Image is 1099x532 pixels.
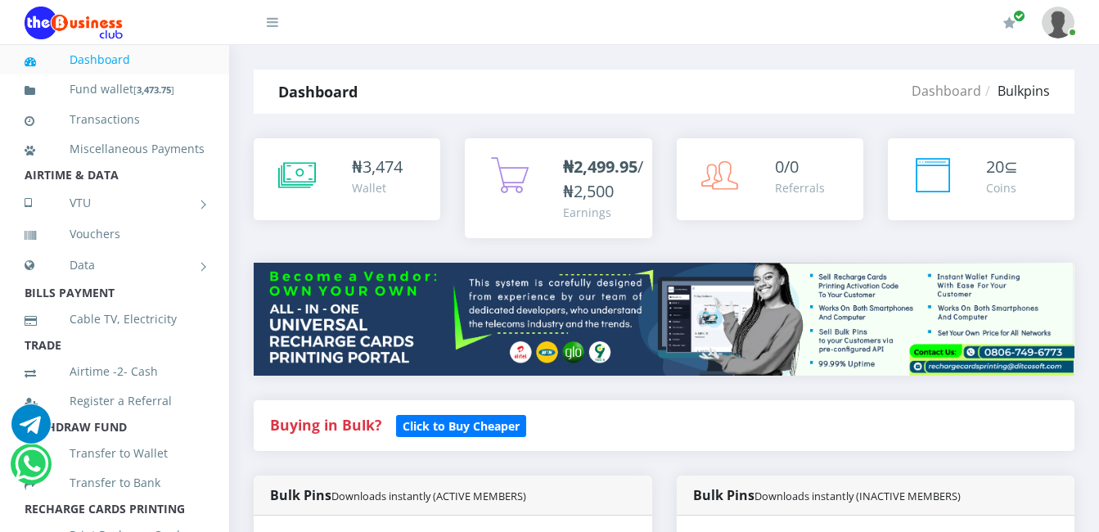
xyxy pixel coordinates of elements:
a: Click to Buy Cheaper [396,415,526,435]
span: 0/0 [775,156,799,178]
img: User [1042,7,1074,38]
a: Data [25,245,205,286]
a: Chat for support [11,417,51,444]
a: ₦3,474 Wallet [254,138,440,220]
div: Referrals [775,179,825,196]
strong: Dashboard [278,82,358,101]
a: Chat for support [15,457,48,484]
a: Dashboard [25,41,205,79]
a: Dashboard [912,82,981,100]
a: Cable TV, Electricity [25,300,205,338]
small: Downloads instantly (ACTIVE MEMBERS) [331,489,526,503]
div: Coins [986,179,1018,196]
div: ⊆ [986,155,1018,179]
strong: Bulk Pins [693,486,961,504]
b: 3,473.75 [137,83,171,96]
b: ₦2,499.95 [563,156,637,178]
a: Airtime -2- Cash [25,353,205,390]
a: VTU [25,183,205,223]
a: ₦2,499.95/₦2,500 Earnings [465,138,651,238]
div: ₦ [352,155,403,179]
b: Click to Buy Cheaper [403,418,520,434]
a: Register a Referral [25,382,205,420]
div: Earnings [563,204,643,221]
img: multitenant_rcp.png [254,263,1074,376]
span: Renew/Upgrade Subscription [1013,10,1025,22]
div: Wallet [352,179,403,196]
strong: Buying in Bulk? [270,415,381,435]
a: Transfer to Bank [25,464,205,502]
strong: Bulk Pins [270,486,526,504]
small: [ ] [133,83,174,96]
a: Miscellaneous Payments [25,130,205,168]
span: /₦2,500 [563,156,643,202]
a: Vouchers [25,215,205,253]
small: Downloads instantly (INACTIVE MEMBERS) [754,489,961,503]
span: 3,474 [363,156,403,178]
span: 20 [986,156,1004,178]
a: Transfer to Wallet [25,435,205,472]
a: 0/0 Referrals [677,138,863,220]
i: Renew/Upgrade Subscription [1003,16,1016,29]
img: Logo [25,7,123,39]
li: Bulkpins [981,81,1050,101]
a: Transactions [25,101,205,138]
a: Fund wallet[3,473.75] [25,70,205,109]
